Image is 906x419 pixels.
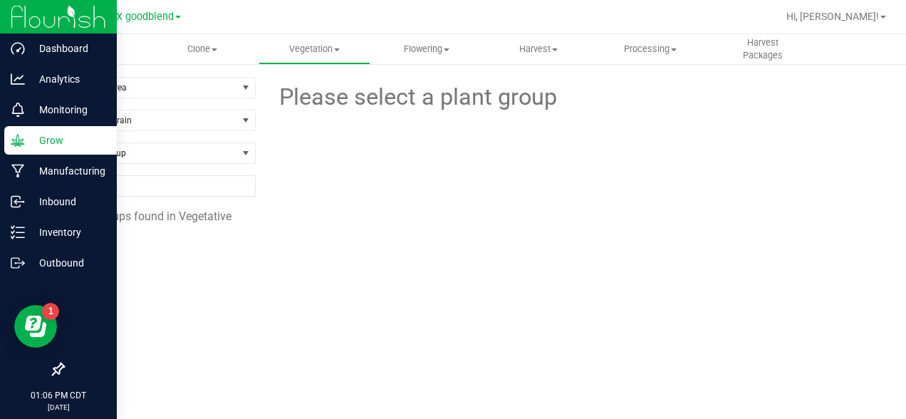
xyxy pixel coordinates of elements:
inline-svg: Inbound [11,195,25,209]
a: Flowering [370,34,482,64]
p: Outbound [25,254,110,271]
span: Harvest Packages [707,36,818,62]
inline-svg: Inventory [11,225,25,239]
p: [DATE] [6,402,110,413]
inline-svg: Outbound [11,256,25,270]
span: Hi, [PERSON_NAME]! [786,11,879,22]
span: Filter by Area [63,78,237,98]
span: Please select a plant group [277,80,557,115]
p: Manufacturing [25,162,110,180]
inline-svg: Analytics [11,72,25,86]
inline-svg: Grow [11,133,25,148]
span: Harvest [483,43,593,56]
inline-svg: Dashboard [11,41,25,56]
span: Clone [147,43,257,56]
p: Inventory [25,224,110,241]
input: NO DATA FOUND [63,176,255,196]
iframe: Resource center unread badge [42,303,59,320]
inline-svg: Manufacturing [11,164,25,178]
p: Monitoring [25,101,110,118]
span: Vegetation [259,43,370,56]
div: 0 groups found in Vegetative [63,208,256,225]
a: Clone [146,34,258,64]
p: Analytics [25,71,110,88]
p: 01:06 PM CDT [6,389,110,402]
span: Flowering [371,43,481,56]
a: Processing [595,34,707,64]
span: TX goodblend [110,11,174,23]
span: Processing [595,43,706,56]
iframe: Resource center [14,305,57,348]
a: Harvest [482,34,594,64]
p: Grow [25,132,110,149]
span: Find a Group [63,143,237,163]
inline-svg: Monitoring [11,103,25,117]
p: Dashboard [25,40,110,57]
span: Filter by Strain [63,110,237,130]
span: select [237,78,255,98]
a: Harvest Packages [707,34,818,64]
a: Vegetation [259,34,370,64]
p: Inbound [25,193,110,210]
